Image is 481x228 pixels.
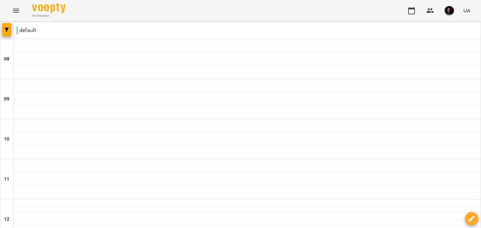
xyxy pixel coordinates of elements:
[461,4,473,17] button: UA
[32,14,65,18] span: For Business
[4,136,9,143] h6: 10
[4,176,9,183] h6: 11
[463,7,470,14] span: UA
[4,95,9,103] h6: 09
[8,3,24,19] button: Menu
[4,216,9,223] h6: 12
[445,6,454,15] img: 3b3145ad26fe4813cc7227c6ce1adc1c.jpg
[4,55,9,63] h6: 08
[16,26,36,34] p: default
[32,3,65,13] img: Voopty Logo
